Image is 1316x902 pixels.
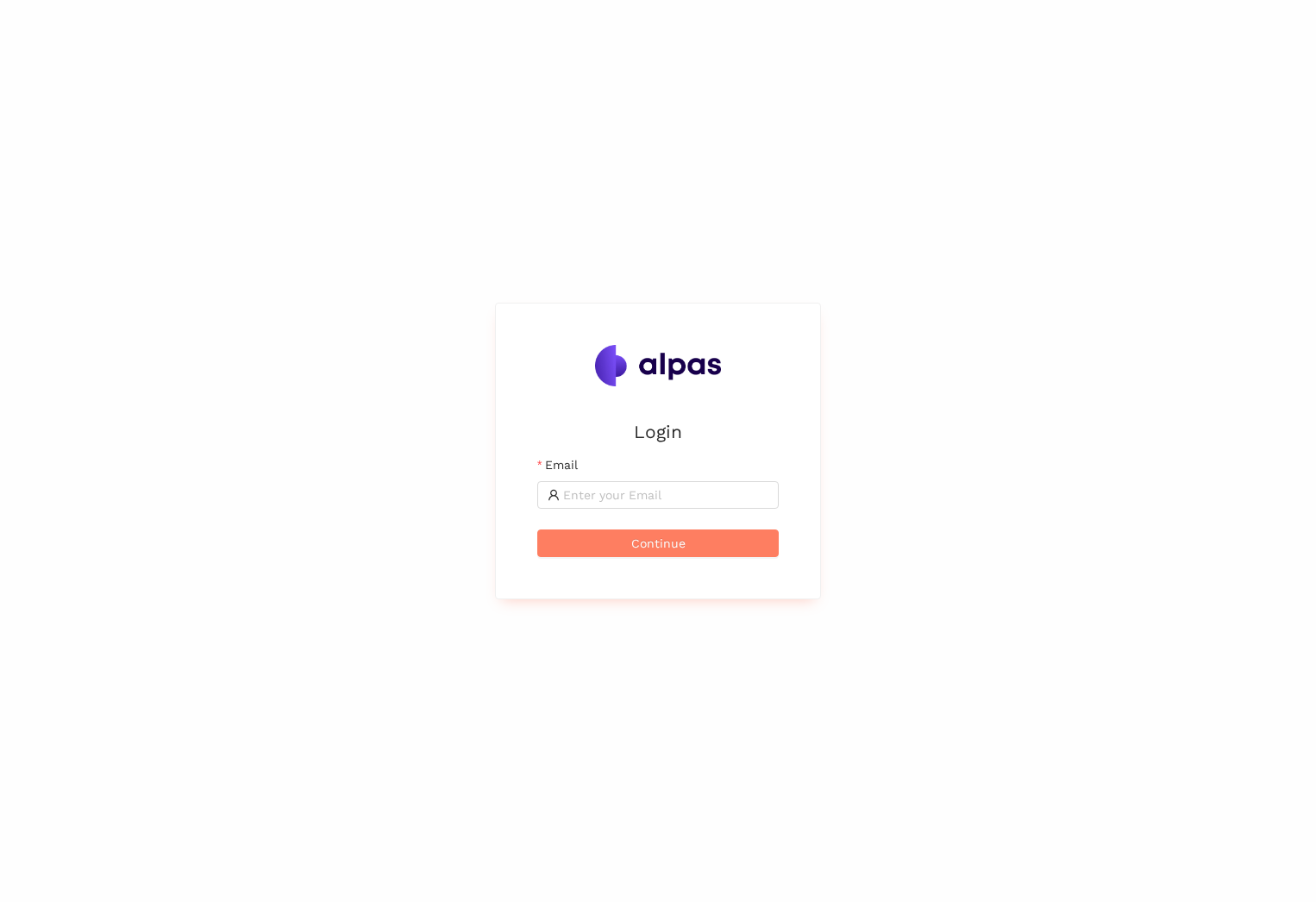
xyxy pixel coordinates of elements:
[595,345,721,386] img: Alpas.ai Logo
[548,489,560,501] span: user
[631,534,686,553] span: Continue
[537,455,578,474] label: Email
[537,417,779,446] h2: Login
[537,529,779,557] button: Continue
[563,485,768,504] input: Email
